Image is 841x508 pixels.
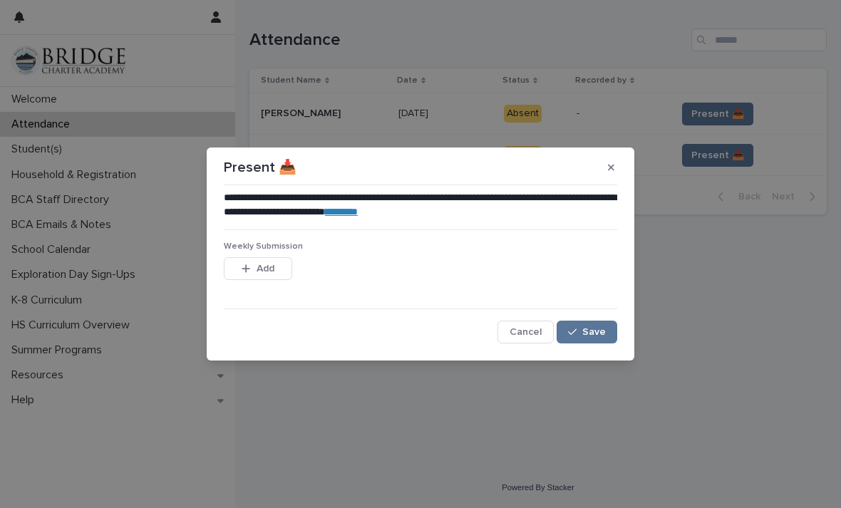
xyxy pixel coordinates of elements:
[224,257,292,280] button: Add
[497,321,554,343] button: Cancel
[582,327,606,337] span: Save
[557,321,617,343] button: Save
[224,159,296,176] p: Present 📥
[510,327,542,337] span: Cancel
[224,242,303,251] span: Weekly Submission
[257,264,274,274] span: Add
